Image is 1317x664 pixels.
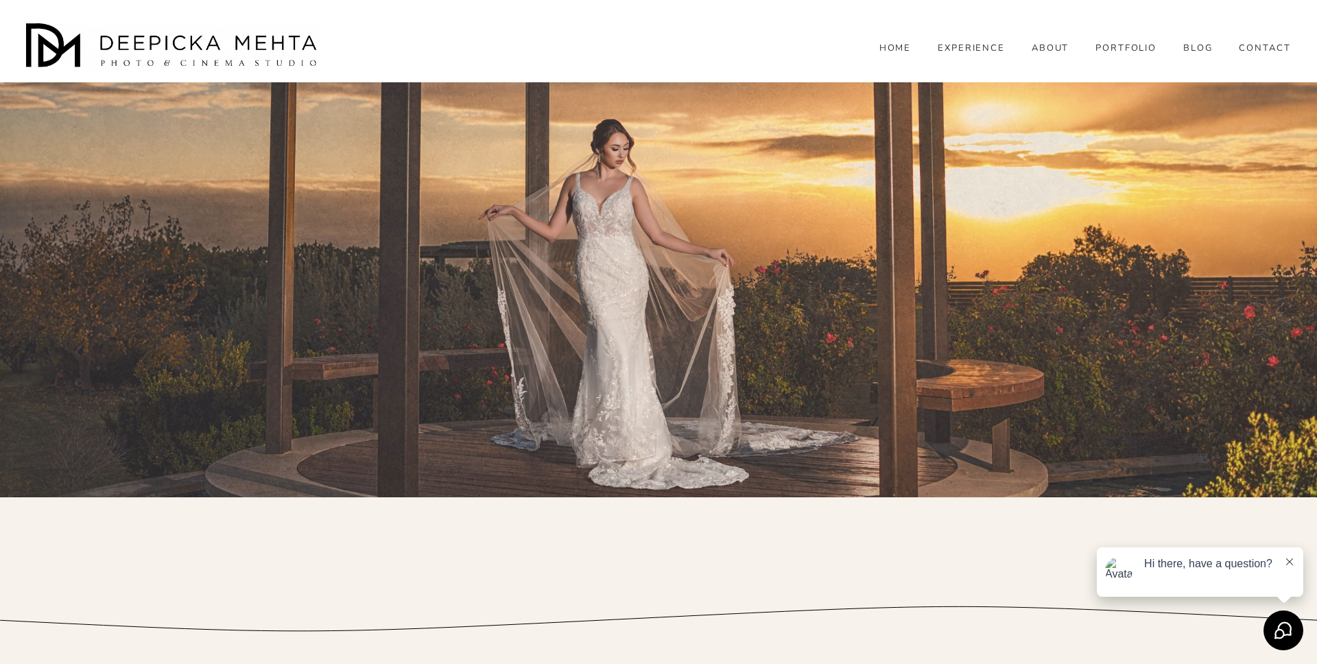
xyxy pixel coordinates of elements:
[1032,43,1069,55] a: ABOUT
[1095,43,1157,55] a: PORTFOLIO
[879,43,912,55] a: HOME
[1183,43,1213,55] a: folder dropdown
[1239,43,1291,55] a: CONTACT
[1183,43,1213,54] span: BLOG
[938,43,1006,55] a: EXPERIENCE
[26,23,321,71] img: Austin Wedding Photographer - Deepicka Mehta Photography &amp; Cinematography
